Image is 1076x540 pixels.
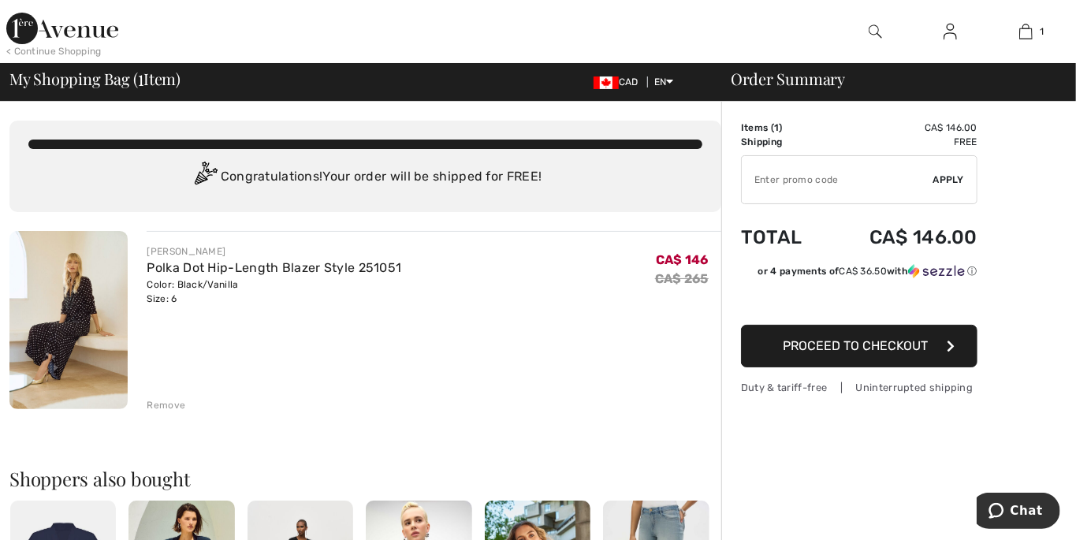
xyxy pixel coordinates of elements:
td: Free [826,135,977,149]
div: < Continue Shopping [6,44,102,58]
span: Apply [933,173,965,187]
iframe: Opens a widget where you can chat to one of our agents [977,493,1060,532]
span: My Shopping Bag ( Item) [9,71,181,87]
a: Sign In [931,22,970,42]
img: Congratulation2.svg [189,162,221,193]
td: Items ( ) [741,121,826,135]
span: 1 [138,67,143,88]
div: or 4 payments of with [758,264,977,278]
div: [PERSON_NAME] [147,244,401,259]
div: Order Summary [712,71,1067,87]
div: or 4 payments ofCA$ 36.50withSezzle Click to learn more about Sezzle [741,264,977,284]
td: Total [741,210,826,264]
td: CA$ 146.00 [826,210,977,264]
div: Duty & tariff-free | Uninterrupted shipping [741,380,977,395]
div: Color: Black/Vanilla Size: 6 [147,277,401,306]
a: Polka Dot Hip-Length Blazer Style 251051 [147,260,401,275]
img: Sezzle [908,264,965,278]
a: 1 [989,22,1063,41]
img: My Bag [1019,22,1033,41]
s: CA$ 265 [655,271,709,286]
span: CAD [594,76,645,88]
span: 1 [1041,24,1044,39]
div: Remove [147,398,185,412]
span: CA$ 146 [656,252,709,267]
button: Proceed to Checkout [741,325,977,367]
div: Congratulations! Your order will be shipped for FREE! [28,162,702,193]
img: 1ère Avenue [6,13,118,44]
img: search the website [869,22,882,41]
span: EN [654,76,674,88]
td: Shipping [741,135,826,149]
img: Polka Dot Hip-Length Blazer Style 251051 [9,231,128,409]
span: CA$ 36.50 [839,266,887,277]
span: Proceed to Checkout [783,338,928,353]
h2: Shoppers also bought [9,469,721,488]
img: My Info [944,22,957,41]
input: Promo code [742,156,933,203]
td: CA$ 146.00 [826,121,977,135]
img: Canadian Dollar [594,76,619,89]
span: 1 [774,122,779,133]
iframe: PayPal-paypal [741,284,977,319]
